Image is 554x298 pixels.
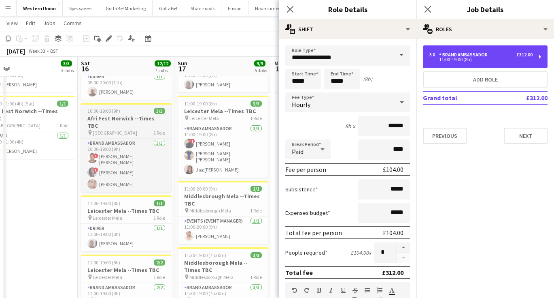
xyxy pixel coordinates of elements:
a: Jobs [40,18,59,28]
div: [DATE] [6,47,25,55]
span: 3/3 [61,60,72,66]
div: £312.00 [516,52,533,58]
span: Leicester Mela [93,215,122,221]
button: Italic [328,287,334,294]
span: 1 Role [153,130,165,136]
app-card-role: Brand Ambassador3/311:00-19:00 (8h)![PERSON_NAME][PERSON_NAME] [PERSON_NAME] [PERSON_NAME]Jag [PE... [178,124,268,178]
button: Next [504,128,548,144]
div: 3 Jobs [61,67,74,73]
span: View [6,19,18,27]
div: 8h x [345,122,355,130]
app-card-role: Driver1/111:00-19:00 (8h)[PERSON_NAME] [81,224,172,251]
span: 1 Role [250,274,262,280]
button: Nourishment [248,0,289,16]
span: 1/1 [250,186,262,192]
h3: Middlesborough Mela --Times TBC [178,259,268,274]
label: Subsistence [285,186,318,193]
div: BST [50,48,58,54]
button: Bold [316,287,322,294]
div: 11:00-19:00 (8h) [429,58,533,62]
span: Middlesborough Mela [189,274,233,280]
div: 10:00-19:00 (9h)3/3Afri Fest Norwich --Times TBC [GEOGRAPHIC_DATA]1 RoleBrand Ambassador3/310:00-... [81,103,172,192]
app-job-card: 11:00-20:00 (9h)1/1Middlesbrough Mela --Times TBC Middlesbrough Mela1 RoleEvents (Event Manager)1... [178,181,268,244]
span: 1 Role [250,208,262,214]
button: Increase [397,242,410,253]
span: ! [93,153,98,158]
span: Paid [292,148,304,156]
div: Roles [416,19,554,39]
span: Middlesbrough Mela [189,208,231,214]
button: Strikethrough [352,287,358,294]
button: Redo [304,287,310,294]
app-card-role: Driver1/109:00-20:00 (11h)[PERSON_NAME] [81,72,172,100]
div: £104.00 [383,229,403,237]
button: Shan Foods [184,0,221,16]
app-card-role: Driver1/111:00-19:00 (8h)[PERSON_NAME] [178,65,268,92]
div: Brand Ambassador [439,52,491,58]
span: Hourly [292,101,310,109]
span: Edit [26,19,35,27]
span: 12/12 [155,60,171,66]
span: 11:00-19:00 (8h) [87,259,120,266]
span: 17 [176,64,187,73]
div: Total fee [285,268,313,277]
div: 3 x [429,52,439,58]
button: Unordered List [365,287,370,294]
span: 3/3 [250,252,262,258]
span: 11:00-19:00 (8h) [87,200,120,206]
span: 11:30-19:00 (7h30m) [184,252,226,258]
span: 3/3 [250,101,262,107]
span: Jobs [43,19,55,27]
td: Grand total [423,91,499,104]
div: Fee per person [285,165,326,174]
span: Sun [178,60,187,67]
span: [GEOGRAPHIC_DATA] [93,130,137,136]
button: Specsavers [63,0,99,16]
span: 1 Role [153,274,165,280]
span: 3/3 [154,108,165,114]
span: 1/1 [154,200,165,206]
h3: Afri Fest Norwich --Times TBC [81,115,172,129]
app-card-role: Events (Event Manager)1/111:00-20:00 (9h)[PERSON_NAME] [178,217,268,244]
span: 1 Role [250,115,262,121]
span: 16 [80,64,90,73]
span: Comms [64,19,82,27]
span: 1 Role [57,122,68,129]
h3: Leicester Mela --Times TBC [178,107,268,115]
button: GottaBe! [153,0,184,16]
a: Comms [60,18,85,28]
span: Mon [274,60,285,67]
div: £312.00 [382,268,403,277]
span: 2/2 [154,259,165,266]
h3: Leicester Mela --Times TBC [81,266,172,274]
span: 9/9 [254,60,265,66]
button: Underline [340,287,346,294]
button: Fusion [221,0,248,16]
span: Sat [81,60,90,67]
button: Ordered List [377,287,382,294]
button: Western Union [17,0,63,16]
div: Shift [279,19,416,39]
label: Expenses budget [285,209,330,217]
h3: Job Details [416,4,554,15]
a: View [3,18,21,28]
button: Undo [292,287,297,294]
span: ! [93,167,98,172]
h3: Role Details [279,4,416,15]
button: Add role [423,71,548,88]
div: Total fee per person [285,229,342,237]
app-card-role: Brand Ambassador3/310:00-19:00 (9h)![PERSON_NAME] [PERSON_NAME]![PERSON_NAME][PERSON_NAME] [81,139,172,192]
button: GottaBe! Marketing [99,0,153,16]
app-card-role: Driver1/110:00-14:00 (4h)[PERSON_NAME] [274,65,365,92]
span: 11:00-19:00 (8h) [184,101,217,107]
div: 5 Jobs [255,67,267,73]
span: 11:00-20:00 (9h) [184,186,217,192]
td: £312.00 [499,91,548,104]
app-job-card: 11:00-19:00 (8h)3/3Leicester Mela --Times TBC Leicester Mela1 RoleBrand Ambassador3/311:00-19:00 ... [178,96,268,178]
div: £104.00 x [350,249,371,256]
button: Previous [423,128,467,144]
span: 10:00-19:00 (9h) [87,108,120,114]
button: Text Color [389,287,395,294]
